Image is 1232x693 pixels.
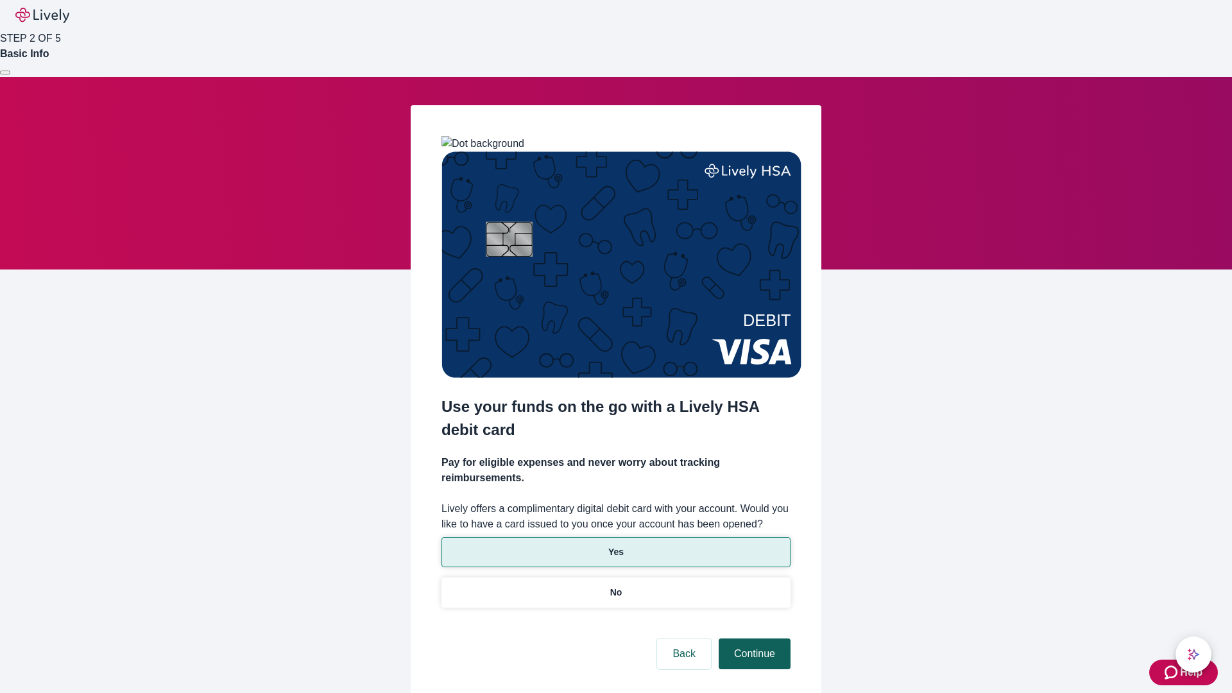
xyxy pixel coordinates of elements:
img: Debit card [441,151,801,378]
button: Yes [441,537,791,567]
svg: Lively AI Assistant [1187,648,1200,661]
span: Help [1180,665,1202,680]
button: Continue [719,638,791,669]
button: No [441,577,791,608]
img: Dot background [441,136,524,151]
button: chat [1176,637,1211,672]
button: Zendesk support iconHelp [1149,660,1218,685]
button: Back [657,638,711,669]
label: Lively offers a complimentary digital debit card with your account. Would you like to have a card... [441,501,791,532]
h2: Use your funds on the go with a Lively HSA debit card [441,395,791,441]
h4: Pay for eligible expenses and never worry about tracking reimbursements. [441,455,791,486]
p: Yes [608,545,624,559]
p: No [610,586,622,599]
img: Lively [15,8,69,23]
svg: Zendesk support icon [1165,665,1180,680]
